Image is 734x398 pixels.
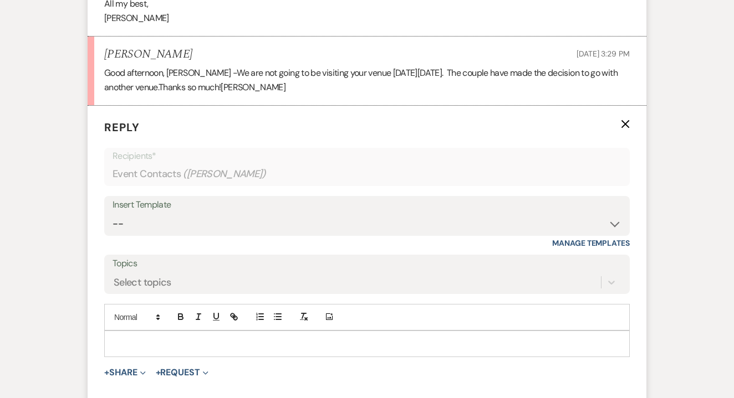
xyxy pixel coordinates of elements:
div: Select topics [114,275,171,290]
button: Request [156,368,208,377]
a: Manage Templates [552,238,630,248]
p: [PERSON_NAME] [104,11,630,25]
span: [DATE] 3:29 PM [577,49,630,59]
button: Share [104,368,146,377]
p: Recipients* [113,149,621,163]
span: Reply [104,120,140,135]
label: Topics [113,256,621,272]
div: Insert Template [113,197,621,213]
span: + [156,368,161,377]
h5: [PERSON_NAME] [104,48,192,61]
span: ( [PERSON_NAME] ) [183,167,266,182]
div: Good afternoon, [PERSON_NAME] -We are not going to be visiting your venue [DATE][DATE]. The coupl... [104,66,630,94]
span: + [104,368,109,377]
div: Event Contacts [113,163,621,185]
